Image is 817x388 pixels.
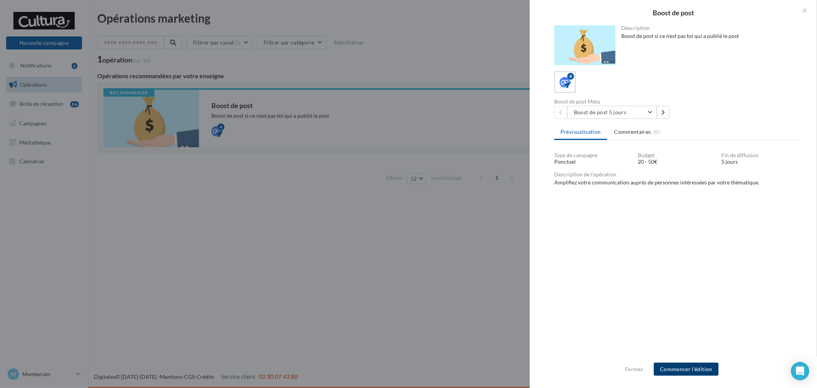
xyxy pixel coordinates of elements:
[654,129,660,135] span: (0)
[567,73,574,80] div: 4
[567,106,657,119] button: Boost de post 5 jours
[554,158,632,166] div: Ponctuel
[622,25,793,31] div: Description
[542,9,805,16] div: Boost de post
[554,172,799,177] div: Description de l’opération
[654,363,719,376] button: Commencer l'édition
[638,153,715,158] div: Budget
[638,158,715,166] div: 20 - 50€
[554,153,632,158] div: Type de campagne
[721,153,799,158] div: Fin de diffusion
[554,99,673,104] div: Boost de post Meta
[614,128,651,136] span: Commentaires
[554,179,799,186] div: Amplifiez votre communication auprès de personnes intéressées par votre thématique.
[791,362,809,380] div: Open Intercom Messenger
[721,158,799,166] div: 5 jours
[622,365,647,374] button: Fermer
[622,32,793,40] div: Boost de post si ce n'est pas toi qui a publié le post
